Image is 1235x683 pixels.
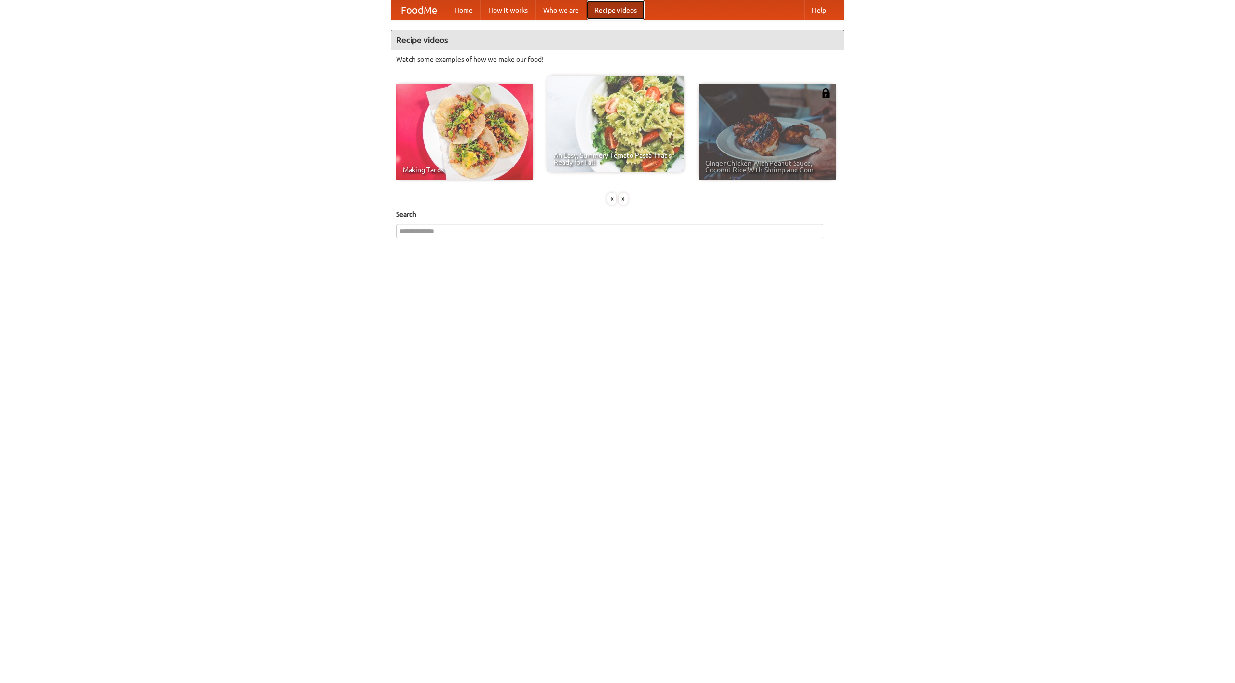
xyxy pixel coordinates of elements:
span: An Easy, Summery Tomato Pasta That's Ready for Fall [554,152,677,166]
a: An Easy, Summery Tomato Pasta That's Ready for Fall [547,76,684,172]
div: « [607,193,616,205]
img: 483408.png [821,88,831,98]
a: FoodMe [391,0,447,20]
div: » [619,193,628,205]
h5: Search [396,209,839,219]
a: Making Tacos [396,84,533,180]
a: How it works [480,0,535,20]
span: Making Tacos [403,167,526,173]
a: Who we are [535,0,587,20]
p: Watch some examples of how we make our food! [396,55,839,64]
h4: Recipe videos [391,30,844,50]
a: Home [447,0,480,20]
a: Recipe videos [587,0,645,20]
a: Help [804,0,834,20]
